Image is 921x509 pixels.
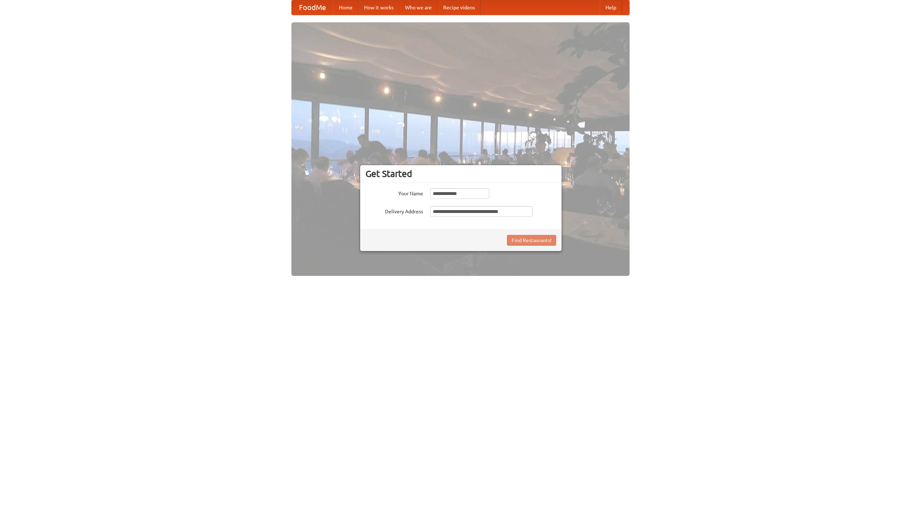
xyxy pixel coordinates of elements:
a: Recipe videos [437,0,481,15]
a: How it works [358,0,399,15]
a: Who we are [399,0,437,15]
label: Delivery Address [366,206,423,215]
label: Your Name [366,188,423,197]
button: Find Restaurants! [507,235,556,246]
a: Help [600,0,622,15]
a: FoodMe [292,0,333,15]
a: Home [333,0,358,15]
h3: Get Started [366,168,556,179]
